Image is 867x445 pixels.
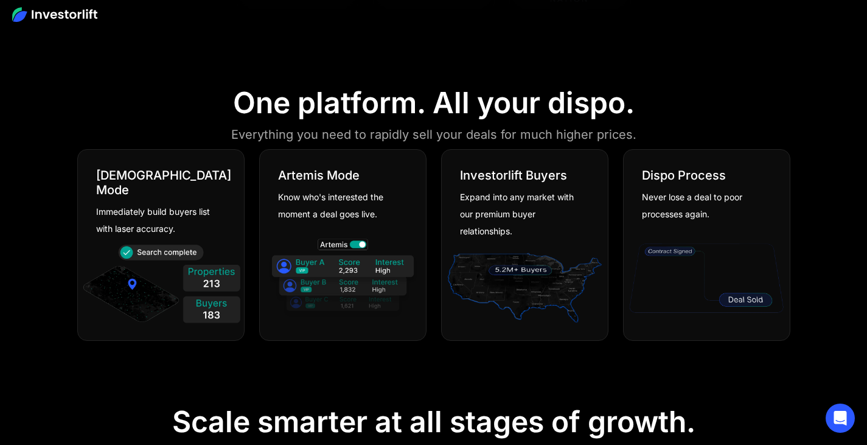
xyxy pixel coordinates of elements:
div: Never lose a deal to poor processes again. [642,189,762,223]
div: Dispo Process [642,168,726,183]
div: Expand into any market with our premium buyer relationships. [460,189,580,240]
div: [DEMOGRAPHIC_DATA] Mode [96,168,231,197]
div: Immediately build buyers list with laser accuracy. [96,203,217,237]
div: One platform. All your dispo. [233,85,635,121]
div: Open Intercom Messenger [826,404,855,433]
div: Everything you need to rapidly sell your deals for much higher prices. [231,125,636,144]
div: Artemis Mode [278,168,360,183]
div: Investorlift Buyers [460,168,567,183]
div: Scale smarter at all stages of growth. [172,404,695,440]
div: Know who's interested the moment a deal goes live. [278,189,399,223]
